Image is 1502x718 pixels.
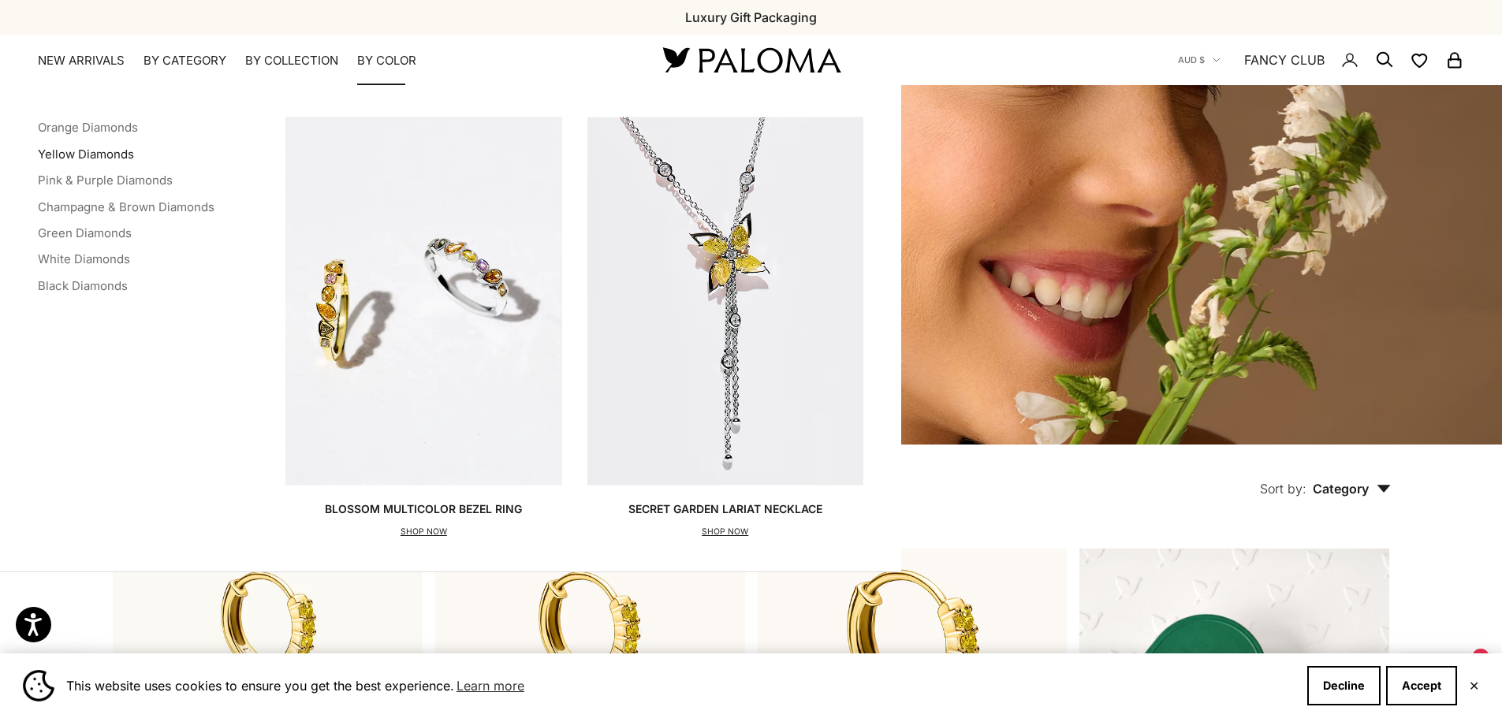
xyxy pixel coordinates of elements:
[1178,53,1205,67] span: AUD $
[38,251,130,266] a: White Diamonds
[23,670,54,701] img: Cookie banner
[38,173,173,188] a: Pink & Purple Diamonds
[628,501,822,517] p: Secret Garden Lariat Necklace
[1178,53,1221,67] button: AUD $
[1469,681,1479,690] button: Close
[1224,445,1427,511] button: Sort by: Category
[38,53,125,69] a: NEW ARRIVALS
[1386,666,1457,705] button: Accept
[1260,481,1306,497] span: Sort by:
[38,225,132,240] a: Green Diamonds
[325,524,522,540] p: SHOP NOW
[1178,35,1464,85] nav: Secondary navigation
[285,117,561,539] a: Blossom Multicolor Bezel RingSHOP NOW
[587,117,863,539] a: Secret Garden Lariat NecklaceSHOP NOW
[38,278,128,293] a: Black Diamonds
[1307,666,1381,705] button: Decline
[38,147,134,162] a: Yellow Diamonds
[1313,481,1391,497] span: Category
[454,674,527,698] a: Learn more
[38,199,214,214] a: Champagne & Brown Diamonds
[38,120,138,135] a: Orange Diamonds
[38,53,625,69] nav: Primary navigation
[66,674,1295,698] span: This website uses cookies to ensure you get the best experience.
[628,524,822,540] p: SHOP NOW
[143,53,226,69] summary: By Category
[357,53,416,69] summary: By Color
[1244,50,1325,70] a: FANCY CLUB
[325,501,522,517] p: Blossom Multicolor Bezel Ring
[685,7,817,28] p: Luxury Gift Packaging
[245,53,338,69] summary: By Collection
